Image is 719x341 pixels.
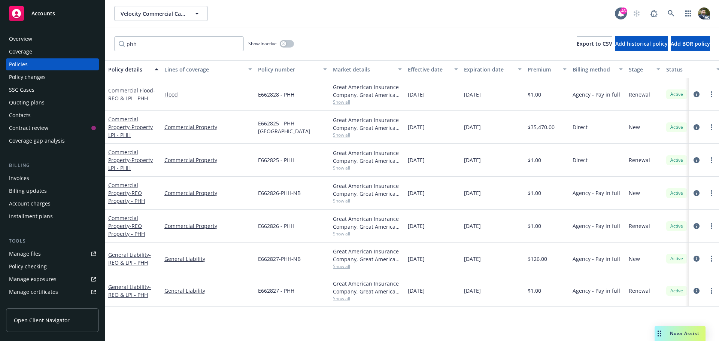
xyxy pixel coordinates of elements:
button: Nova Assist [655,326,706,341]
span: E662827-PHH-NB [258,255,301,263]
span: Nova Assist [670,330,700,337]
a: circleInformation [692,123,701,132]
span: [DATE] [464,287,481,295]
div: Stage [629,66,652,73]
span: Show all [333,99,402,105]
div: Contacts [9,109,31,121]
div: Coverage gap analysis [9,135,65,147]
span: E662828 - PHH [258,91,294,98]
a: Commercial Property [164,123,252,131]
a: General Liability [108,251,151,266]
div: Great American Insurance Company, Great American Insurance Group, [PERSON_NAME] Company (OSC) [333,182,402,198]
span: [DATE] [408,222,425,230]
span: [DATE] [464,189,481,197]
a: more [707,189,716,198]
span: Export to CSV [577,40,612,47]
div: Tools [6,237,99,245]
a: SSC Cases [6,84,99,96]
a: Coverage gap analysis [6,135,99,147]
span: Manage exposures [6,273,99,285]
a: Contract review [6,122,99,134]
button: Effective date [405,60,461,78]
a: circleInformation [692,222,701,231]
span: [DATE] [464,123,481,131]
a: Contacts [6,109,99,121]
a: circleInformation [692,90,701,99]
span: New [629,189,640,197]
span: Renewal [629,287,650,295]
span: Agency - Pay in full [573,222,620,230]
a: Manage files [6,248,99,260]
span: [DATE] [408,123,425,131]
span: [DATE] [464,255,481,263]
span: E662826 - PHH [258,222,294,230]
span: E662825 - PHH - [GEOGRAPHIC_DATA] [258,119,327,135]
div: Policy number [258,66,319,73]
a: General Liability [164,255,252,263]
span: Show all [333,198,402,204]
button: Premium [525,60,570,78]
a: Policy checking [6,261,99,273]
span: [DATE] [408,156,425,164]
span: [DATE] [464,156,481,164]
span: [DATE] [408,91,425,98]
a: circleInformation [692,254,701,263]
a: Account charges [6,198,99,210]
a: Commercial Property [108,182,145,204]
div: Expiration date [464,66,513,73]
a: Coverage [6,46,99,58]
span: - Property LPI - PHH [108,124,153,138]
span: $126.00 [528,255,547,263]
div: Billing [6,162,99,169]
div: Policies [9,58,28,70]
button: Add historical policy [615,36,668,51]
span: Active [669,91,684,98]
span: [DATE] [464,91,481,98]
a: Policy changes [6,71,99,83]
a: circleInformation [692,156,701,165]
button: Stage [626,60,663,78]
a: Start snowing [629,6,644,21]
a: Commercial Property [108,214,145,237]
div: Quoting plans [9,97,45,109]
span: Renewal [629,222,650,230]
span: E662826-PHH-NB [258,189,301,197]
div: Manage files [9,248,41,260]
span: Show all [333,165,402,171]
a: Switch app [681,6,696,21]
a: more [707,156,716,165]
span: Agency - Pay in full [573,255,620,263]
a: Commercial Flood [108,87,155,102]
div: Overview [9,33,32,45]
div: Drag to move [655,326,664,341]
img: photo [698,7,710,19]
span: [DATE] [464,222,481,230]
span: Agency - Pay in full [573,189,620,197]
button: Policy details [105,60,161,78]
span: $1.00 [528,222,541,230]
span: Renewal [629,91,650,98]
span: [DATE] [408,287,425,295]
div: Manage exposures [9,273,57,285]
div: 46 [620,7,627,13]
div: Installment plans [9,210,53,222]
span: Active [669,157,684,164]
span: $1.00 [528,156,541,164]
span: Show inactive [248,40,277,47]
div: Invoices [9,172,29,184]
span: - Property LPI - PHH [108,156,153,171]
span: Show all [333,295,402,302]
a: circleInformation [692,286,701,295]
button: Velocity Commercial Capital [114,6,208,21]
span: Active [669,255,684,262]
span: E662827 - PHH [258,287,294,295]
span: E662825 - PHH [258,156,294,164]
a: Overview [6,33,99,45]
span: Active [669,287,684,294]
div: Policy changes [9,71,46,83]
div: Great American Insurance Company, Great American Insurance Group, Steamboat IS, Inc. (formally Br... [333,116,402,132]
button: Export to CSV [577,36,612,51]
span: Active [669,124,684,131]
span: $1.00 [528,287,541,295]
a: Flood [164,91,252,98]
